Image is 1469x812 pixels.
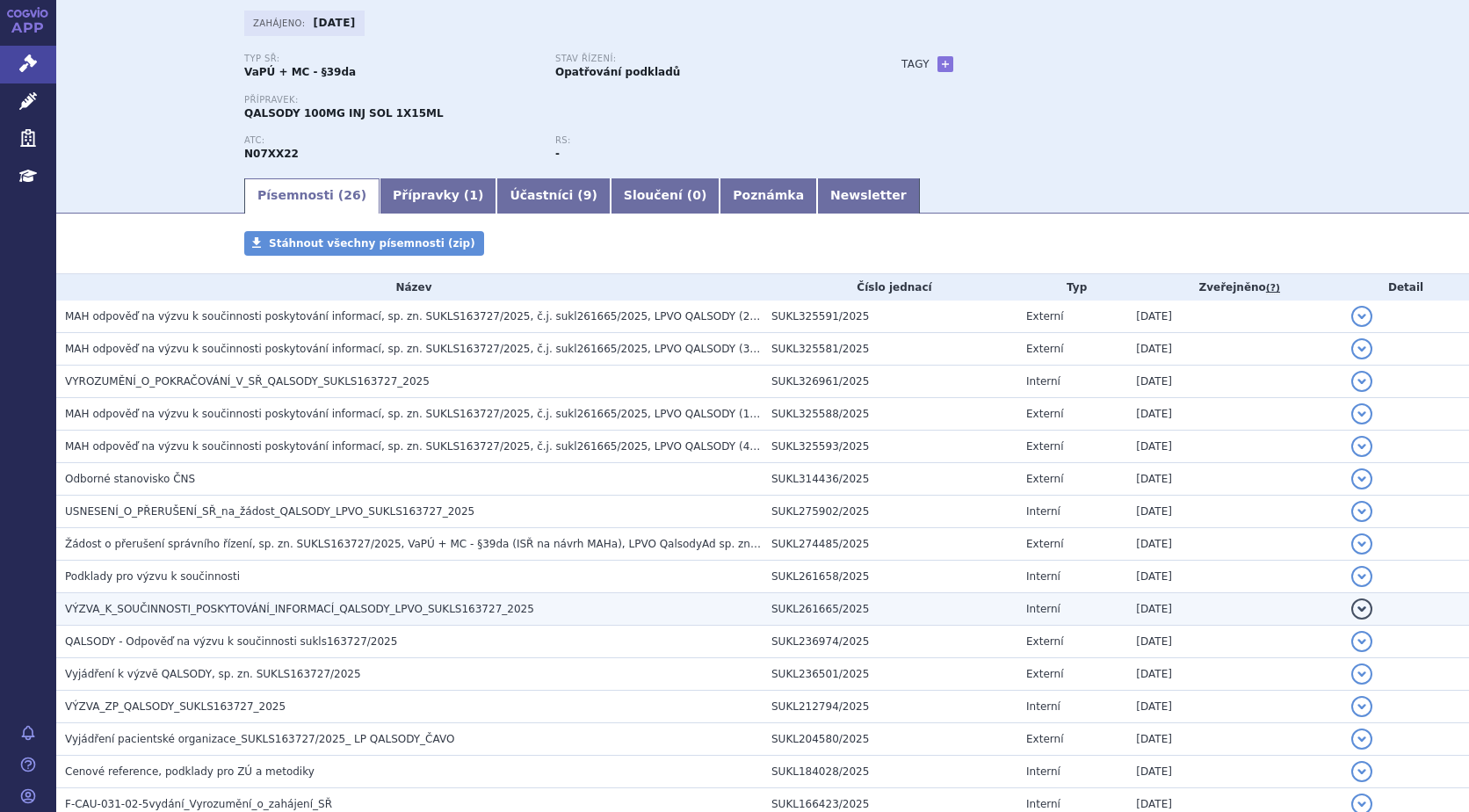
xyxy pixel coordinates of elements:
strong: VaPÚ + MC - §39da [244,66,356,78]
span: Interní [1026,700,1060,713]
th: Název [56,274,763,301]
td: SUKL236501/2025 [763,658,1017,691]
span: Externí [1026,668,1063,680]
td: [DATE] [1127,333,1342,366]
span: Zahájeno: [253,16,308,30]
span: Vyjádření k výzvě QALSODY, sp. zn. SUKLS163727/2025 [65,668,361,680]
td: SUKL326961/2025 [763,366,1017,398]
button: detail [1351,761,1372,782]
span: 26 [344,188,360,202]
th: Zveřejněno [1127,274,1342,301]
button: detail [1351,501,1372,522]
span: Interní [1026,375,1060,388]
td: [DATE] [1127,463,1342,496]
span: Interní [1026,798,1060,810]
span: Externí [1026,733,1063,745]
span: MAH odpověď na výzvu k součinnosti poskytování informací, sp. zn. SUKLS163727/2025, č.j. sukl2616... [65,440,1096,453]
span: Externí [1026,635,1063,648]
button: detail [1351,663,1372,685]
strong: - [555,148,560,160]
td: [DATE] [1127,691,1342,723]
th: Číslo jednací [763,274,1017,301]
span: Podklady pro výzvu k součinnosti [65,570,240,583]
button: detail [1351,468,1372,489]
abbr: (?) [1266,282,1280,294]
h3: Tagy [901,54,930,75]
td: [DATE] [1127,528,1342,561]
strong: TOFERSEN [244,148,299,160]
button: detail [1351,403,1372,424]
td: [DATE] [1127,658,1342,691]
p: Přípravek: [244,95,866,105]
a: Písemnosti (26) [244,178,380,214]
td: SUKL274485/2025 [763,528,1017,561]
td: [DATE] [1127,398,1342,431]
button: detail [1351,306,1372,327]
a: Newsletter [817,178,920,214]
button: detail [1351,371,1372,392]
span: Externí [1026,408,1063,420]
span: Externí [1026,473,1063,485]
p: ATC: [244,135,538,146]
span: VYROZUMĚNÍ_O_POKRAČOVÁNÍ_V_SŘ_QALSODY_SUKLS163727_2025 [65,375,430,388]
strong: [DATE] [314,17,356,29]
span: Interní [1026,570,1060,583]
td: SUKL184028/2025 [763,756,1017,788]
th: Detail [1342,274,1469,301]
a: Poznámka [720,178,817,214]
span: Stáhnout všechny písemnosti (zip) [269,237,475,250]
td: SUKL212794/2025 [763,691,1017,723]
a: Účastníci (9) [496,178,610,214]
p: Typ SŘ: [244,54,538,64]
span: VÝZVA_ZP_QALSODY_SUKLS163727_2025 [65,700,286,713]
td: SUKL325588/2025 [763,398,1017,431]
a: + [937,56,953,72]
span: MAH odpověď na výzvu k součinnosti poskytování informací, sp. zn. SUKLS163727/2025, č.j. sukl2616... [65,343,815,355]
span: Vyjádření pacientské organizace_SUKLS163727/2025_ LP QALSODY_ČAVO [65,733,454,745]
span: Externí [1026,440,1063,453]
th: Typ [1017,274,1127,301]
td: SUKL261658/2025 [763,561,1017,593]
p: Stav řízení: [555,54,849,64]
td: [DATE] [1127,593,1342,626]
button: detail [1351,696,1372,717]
button: detail [1351,729,1372,750]
button: detail [1351,598,1372,620]
span: Cenové reference, podklady pro ZÚ a metodiky [65,765,315,778]
span: Odborné stanovisko ČNS [65,473,195,485]
span: 0 [692,188,701,202]
td: SUKL275902/2025 [763,496,1017,528]
a: Stáhnout všechny písemnosti (zip) [244,231,484,256]
span: Interní [1026,505,1060,518]
td: SUKL236974/2025 [763,626,1017,658]
button: detail [1351,533,1372,555]
span: F-CAU-031-02-5vydání_Vyrozumění_o_zahájení_SŘ [65,798,332,810]
td: SUKL261665/2025 [763,593,1017,626]
span: Externí [1026,310,1063,323]
span: VÝZVA_K_SOUČINNOSTI_POSKYTOVÁNÍ_INFORMACÍ_QALSODY_LPVO_SUKLS163727_2025 [65,603,534,615]
span: Interní [1026,603,1060,615]
td: [DATE] [1127,756,1342,788]
span: 1 [469,188,478,202]
td: SUKL325591/2025 [763,301,1017,333]
button: detail [1351,566,1372,587]
td: [DATE] [1127,301,1342,333]
a: Sloučení (0) [611,178,720,214]
button: detail [1351,436,1372,457]
strong: Opatřování podkladů [555,66,680,78]
td: [DATE] [1127,561,1342,593]
td: SUKL325581/2025 [763,333,1017,366]
td: SUKL314436/2025 [763,463,1017,496]
span: Externí [1026,343,1063,355]
button: detail [1351,338,1372,359]
p: RS: [555,135,849,146]
a: Přípravky (1) [380,178,496,214]
td: [DATE] [1127,366,1342,398]
span: 9 [583,188,592,202]
td: [DATE] [1127,626,1342,658]
span: Externí [1026,538,1063,550]
td: [DATE] [1127,496,1342,528]
td: [DATE] [1127,723,1342,756]
span: MAH odpověď na výzvu k součinnosti poskytování informací, sp. zn. SUKLS163727/2025, č.j. sukl2616... [65,310,815,323]
span: USNESENÍ_O_PŘERUŠENÍ_SŘ_na_žádost_QALSODY_LPVO_SUKLS163727_2025 [65,505,474,518]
